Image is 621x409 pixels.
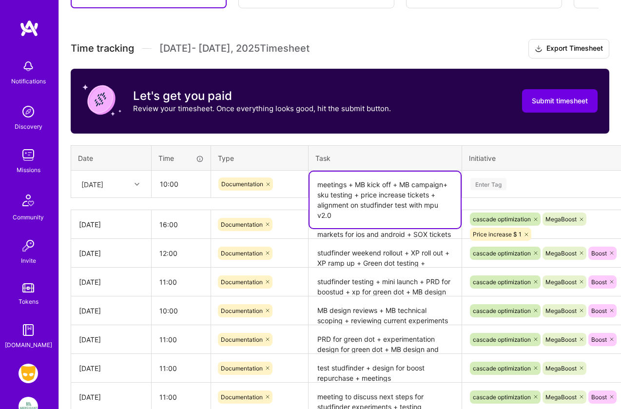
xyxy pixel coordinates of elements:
div: [DATE] [79,392,143,402]
div: Time [158,153,204,163]
div: Notifications [11,76,46,86]
div: Discovery [15,121,42,132]
span: cascade optimization [473,307,531,314]
p: Review your timesheet. Once everything looks good, hit the submit button. [133,103,391,114]
div: [DATE] [79,248,143,258]
div: Tokens [19,296,39,307]
img: coin [82,80,121,119]
span: MegaBoost [545,336,577,343]
img: Grindr: Product & Marketing [19,364,38,383]
textarea: studfinder weekend rollout + XP roll out + XP ramp up + Green dot testing + Megaboost SKU + PRD f... [310,240,461,267]
input: HH:MM [152,355,211,381]
img: Invite [19,236,38,255]
a: Grindr: Product & Marketing [16,364,40,383]
span: cascade optimization [473,278,531,286]
input: HH:MM [152,269,211,295]
textarea: meetings + MB kick off + MB campaign+ sku testing + price increase tickets + alignment on studfin... [310,172,461,228]
span: MegaBoost [545,278,577,286]
th: Type [211,145,309,171]
span: cascade optimization [473,365,531,372]
img: bell [19,57,38,76]
span: Documentation [221,180,263,188]
span: Documentation [221,250,263,257]
textarea: MB design reviews + MB technical scoping + reviewing current experiments + studfinder next steps ... [310,297,461,324]
input: HH:MM [152,327,211,352]
span: MegaBoost [545,250,577,257]
img: teamwork [19,145,38,165]
span: cascade optimization [473,393,531,401]
div: [DATE] [79,363,143,373]
input: HH:MM [152,171,210,197]
span: MegaBoost [545,215,577,223]
div: Community [13,212,44,222]
div: [DATE] [79,306,143,316]
button: Export Timesheet [528,39,609,58]
span: Boost [591,393,607,401]
i: icon Download [535,44,543,54]
img: logo [19,19,39,37]
span: MegaBoost [545,365,577,372]
div: [DATE] [79,219,143,230]
span: Boost [591,307,607,314]
textarea: PRD for green dot + experimentation design for green dot + MB design and tech review + Boost sku ... [310,326,461,353]
span: MegaBoost [545,393,577,401]
div: [DATE] [79,334,143,345]
span: Documentation [221,278,263,286]
i: icon Chevron [135,182,139,187]
span: Documentation [221,365,263,372]
input: HH:MM [152,298,211,324]
div: [DATE] [79,277,143,287]
span: Time tracking [71,42,134,55]
span: Boost [591,336,607,343]
span: Boost [591,250,607,257]
th: Date [71,145,152,171]
button: Submit timesheet [522,89,598,113]
span: cascade optimization [473,336,531,343]
span: Documentation [221,393,263,401]
span: cascade optimization [473,215,531,223]
span: Documentation [221,336,263,343]
textarea: test studfinder + design for boost repurchase + meetings [310,355,461,382]
textarea: studfinder testing + mini launch + PRD for boostud + xp for green dot + MB design reviews + MB te... [310,269,461,295]
input: HH:MM [152,240,211,266]
img: Community [17,189,40,212]
img: guide book [19,320,38,340]
img: tokens [22,283,34,292]
span: MegaBoost [545,307,577,314]
div: [DATE] [81,179,103,189]
span: Submit timesheet [532,96,588,106]
span: Documentation [221,221,263,228]
span: Documentation [221,307,263,314]
div: [DOMAIN_NAME] [5,340,52,350]
img: discovery [19,102,38,121]
h3: Let's get you paid [133,89,391,103]
span: [DATE] - [DATE] , 2025 Timesheet [159,42,310,55]
div: Missions [17,165,40,175]
th: Task [309,145,462,171]
input: HH:MM [152,212,211,237]
div: Enter Tag [470,176,506,192]
div: Invite [21,255,36,266]
span: cascade optimization [473,250,531,257]
span: Price increase $ 1 [473,231,522,238]
span: Boost [591,278,607,286]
